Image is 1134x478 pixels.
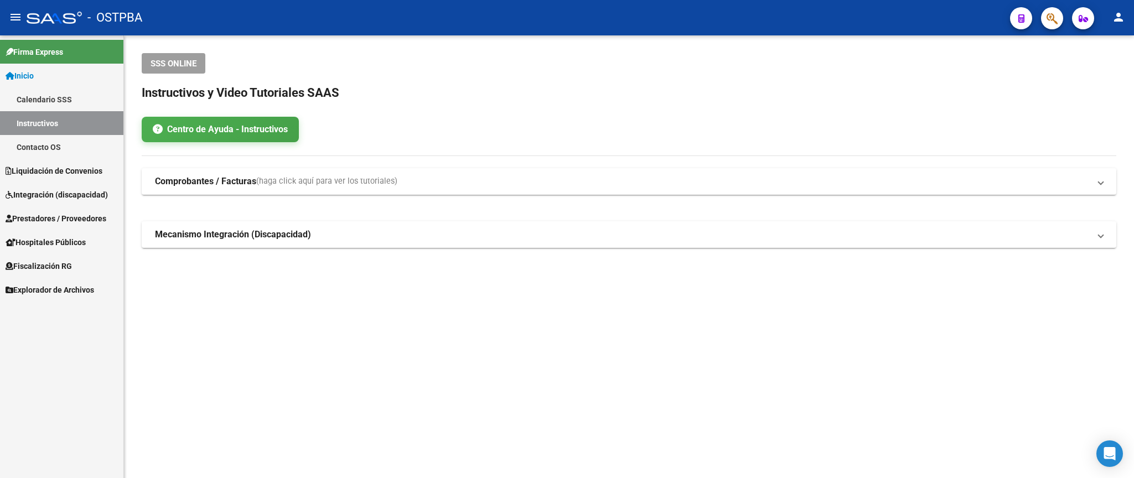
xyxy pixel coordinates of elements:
[142,53,205,74] button: SSS ONLINE
[151,59,196,69] span: SSS ONLINE
[155,175,256,188] strong: Comprobantes / Facturas
[142,168,1116,195] mat-expansion-panel-header: Comprobantes / Facturas(haga click aquí para ver los tutoriales)
[142,82,1116,103] h2: Instructivos y Video Tutoriales SAAS
[6,260,72,272] span: Fiscalización RG
[142,117,299,142] a: Centro de Ayuda - Instructivos
[6,236,86,248] span: Hospitales Públicos
[1112,11,1125,24] mat-icon: person
[6,189,108,201] span: Integración (discapacidad)
[142,221,1116,248] mat-expansion-panel-header: Mecanismo Integración (Discapacidad)
[6,70,34,82] span: Inicio
[87,6,142,30] span: - OSTPBA
[6,165,102,177] span: Liquidación de Convenios
[9,11,22,24] mat-icon: menu
[1096,440,1123,467] div: Open Intercom Messenger
[6,46,63,58] span: Firma Express
[256,175,397,188] span: (haga click aquí para ver los tutoriales)
[6,212,106,225] span: Prestadores / Proveedores
[155,228,311,241] strong: Mecanismo Integración (Discapacidad)
[6,284,94,296] span: Explorador de Archivos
